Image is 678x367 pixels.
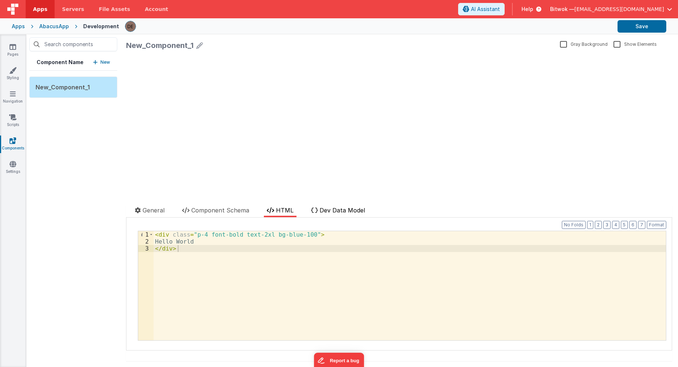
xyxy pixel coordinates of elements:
h5: Component Name [37,59,84,66]
input: Search components [29,37,117,51]
span: Component Schema [191,207,249,214]
button: 7 [638,221,645,229]
button: 6 [629,221,637,229]
span: AI Assistant [471,5,500,13]
div: Apps [12,23,25,30]
button: 3 [603,221,611,229]
span: General [143,207,165,214]
button: New [93,59,110,66]
button: Format [647,221,666,229]
span: Help [522,5,533,13]
img: e7fe25dfebe04b7fa32e5015350e2f18 [125,21,136,31]
span: HTML [276,207,294,214]
button: AI Assistant [458,3,505,15]
button: Bitwok — [EMAIL_ADDRESS][DOMAIN_NAME] [550,5,672,13]
span: Dev Data Model [320,207,365,214]
label: Show Elements [613,40,657,47]
span: New_Component_1 [36,84,90,91]
button: Save [618,20,666,33]
p: New [100,59,110,66]
button: 1 [587,221,593,229]
button: 5 [621,221,628,229]
span: File Assets [99,5,130,13]
button: 2 [595,221,602,229]
div: Development [83,23,119,30]
span: Bitwok — [550,5,574,13]
span: Servers [62,5,84,13]
div: 1 [138,231,154,238]
label: Gray Background [560,40,608,47]
span: [EMAIL_ADDRESS][DOMAIN_NAME] [574,5,664,13]
span: Apps [33,5,47,13]
button: No Folds [562,221,586,229]
button: 4 [612,221,619,229]
div: New_Component_1 [126,40,194,51]
div: 3 [138,245,154,252]
div: 2 [138,238,154,245]
div: AbacusApp [39,23,69,30]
